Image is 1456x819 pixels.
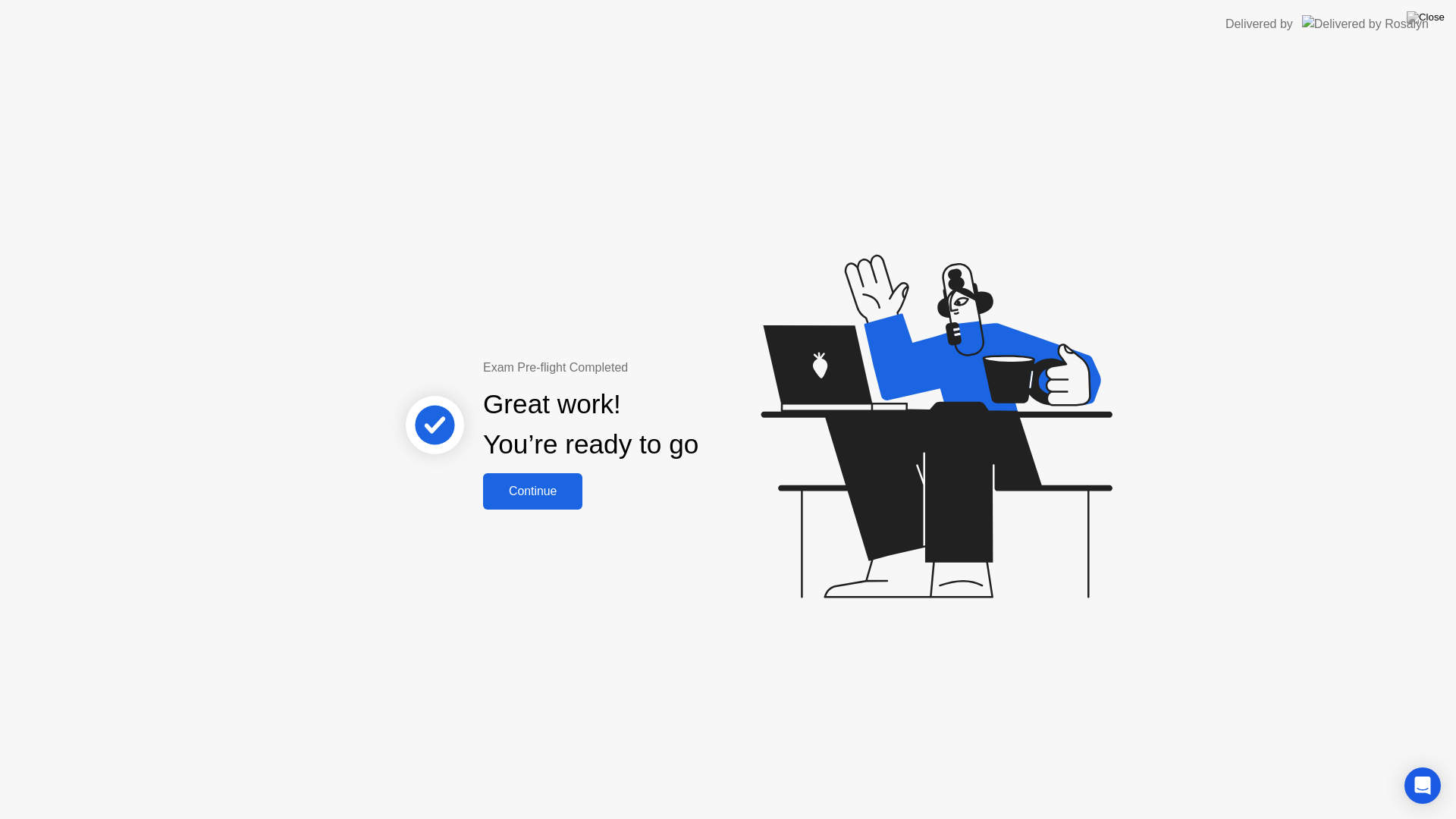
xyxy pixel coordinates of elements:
div: Great work! You’re ready to go [483,384,698,465]
div: Continue [488,485,578,498]
img: Close [1407,11,1445,24]
div: Open Intercom Messenger [1404,767,1441,804]
img: Delivered by Rosalyn [1302,15,1429,33]
button: Continue [483,473,582,510]
div: Delivered by [1225,15,1293,33]
div: Exam Pre-flight Completed [483,359,796,377]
